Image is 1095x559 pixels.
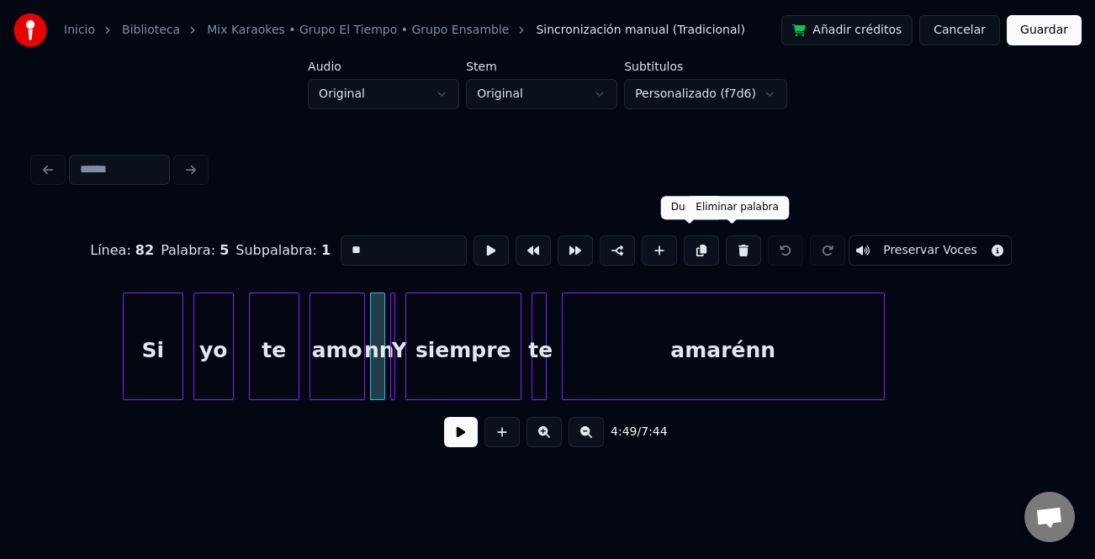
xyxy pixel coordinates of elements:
[611,424,651,440] div: /
[13,13,47,47] img: youka
[536,22,744,39] span: Sincronización manual (Tradicional)
[849,235,1012,266] button: Toggle
[696,201,779,214] div: Eliminar palabra
[321,242,331,258] span: 1
[671,201,713,214] div: Duplicar
[64,22,95,39] a: Inicio
[135,242,154,258] span: 82
[64,22,745,39] nav: breadcrumb
[235,240,331,261] div: Subpalabra :
[220,242,229,258] span: 5
[308,61,459,72] label: Audio
[1007,15,1082,45] button: Guardar
[161,240,229,261] div: Palabra :
[466,61,617,72] label: Stem
[641,424,667,440] span: 7:44
[781,15,912,45] button: Añadir créditos
[1024,492,1075,542] div: Chat abierto
[611,424,637,440] span: 4:49
[90,240,154,261] div: Línea :
[919,15,1000,45] button: Cancelar
[624,61,787,72] label: Subtítulos
[207,22,509,39] a: Mix Karaokes • Grupo El Tiempo • Grupo Ensamble
[122,22,180,39] a: Biblioteca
